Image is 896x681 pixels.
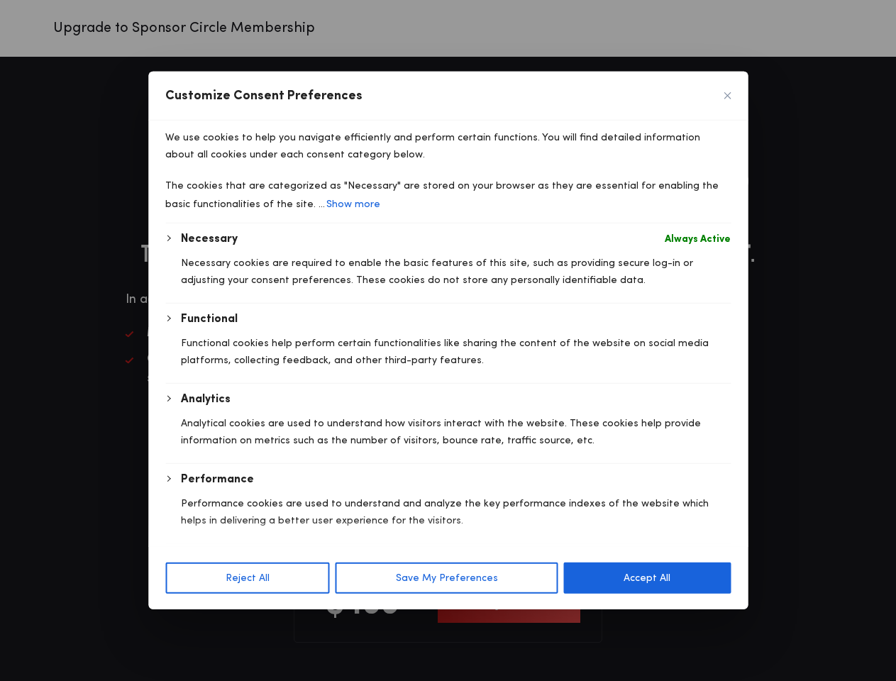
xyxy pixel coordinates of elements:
img: Close [724,92,731,99]
p: Performance cookies are used to understand and analyze the key performance indexes of the website... [181,495,731,529]
button: [cky_preference_close_label] [724,92,731,99]
span: Always Active [665,231,731,248]
p: We use cookies to help you navigate efficiently and perform certain functions. You will find deta... [165,129,731,163]
button: Show more [325,194,382,214]
button: Reject All [165,563,330,594]
p: Necessary cookies are required to enable the basic features of this site, such as providing secur... [181,255,731,289]
p: The cookies that are categorized as "Necessary" are stored on your browser as they are essential ... [165,177,731,214]
button: Necessary [181,231,238,248]
p: Analytical cookies are used to understand how visitors interact with the website. These cookies h... [181,415,731,449]
button: Functional [181,311,238,328]
button: Save My Preferences [336,563,558,594]
div: Customise Consent Preferences [148,72,748,609]
p: Functional cookies help perform certain functionalities like sharing the content of the website o... [181,335,731,369]
button: Analytics [181,391,231,408]
button: Accept All [563,563,731,594]
button: Performance [181,471,254,488]
span: Customize Consent Preferences [165,87,363,104]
